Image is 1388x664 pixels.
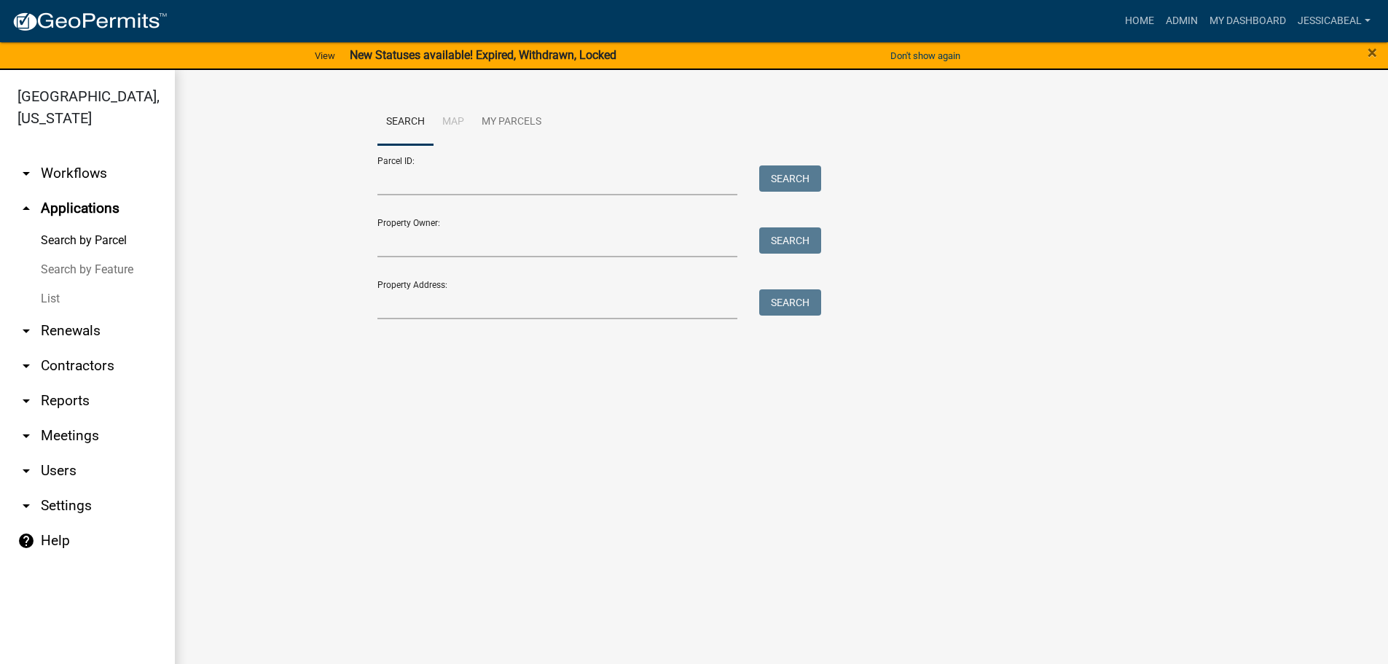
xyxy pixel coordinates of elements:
[17,427,35,445] i: arrow_drop_down
[1368,44,1377,61] button: Close
[17,357,35,375] i: arrow_drop_down
[473,99,550,146] a: My Parcels
[17,165,35,182] i: arrow_drop_down
[1119,7,1160,35] a: Home
[1204,7,1292,35] a: My Dashboard
[309,44,341,68] a: View
[759,227,821,254] button: Search
[17,322,35,340] i: arrow_drop_down
[17,532,35,550] i: help
[17,200,35,217] i: arrow_drop_up
[377,99,434,146] a: Search
[1292,7,1376,35] a: JessicaBeal
[17,497,35,515] i: arrow_drop_down
[759,165,821,192] button: Search
[17,462,35,480] i: arrow_drop_down
[1368,42,1377,63] span: ×
[885,44,966,68] button: Don't show again
[1160,7,1204,35] a: Admin
[759,289,821,316] button: Search
[350,48,616,62] strong: New Statuses available! Expired, Withdrawn, Locked
[17,392,35,410] i: arrow_drop_down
